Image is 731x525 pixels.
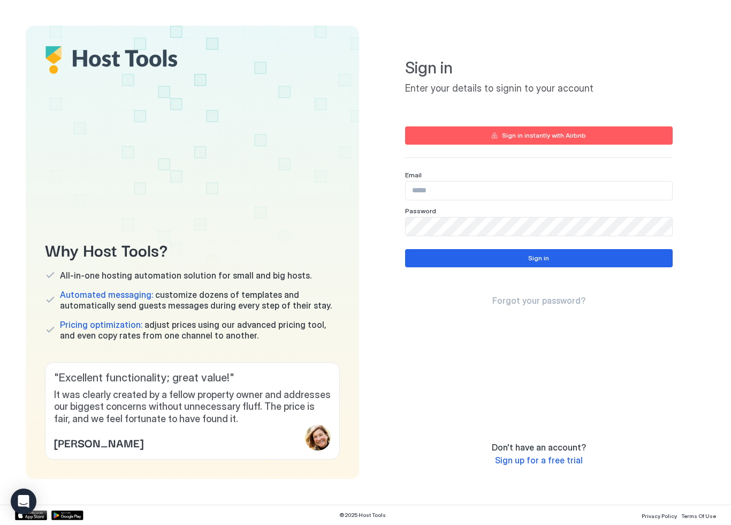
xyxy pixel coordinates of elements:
a: App Store [15,511,47,520]
div: Sign in instantly with Airbnb [502,131,586,140]
input: Input Field [406,217,672,236]
div: profile [305,425,331,451]
span: Enter your details to signin to your account [405,82,673,95]
div: Sign in [528,253,549,263]
span: Don't have an account? [492,442,586,453]
span: Password [405,207,436,215]
span: Terms Of Use [681,513,716,519]
span: Why Host Tools? [45,237,340,261]
div: Open Intercom Messenger [11,489,36,514]
span: All-in-one hosting automation solution for small and big hosts. [60,270,311,281]
span: [PERSON_NAME] [54,434,143,451]
span: Sign in [405,58,673,78]
span: customize dozens of templates and automatically send guests messages during every step of their s... [60,289,340,311]
span: Privacy Policy [642,513,677,519]
a: Forgot your password? [492,295,585,306]
span: Sign up for a free trial [495,455,583,466]
a: Terms Of Use [681,509,716,521]
span: Pricing optimization: [60,319,142,330]
button: Sign in instantly with Airbnb [405,126,673,145]
span: Email [405,171,422,179]
a: Privacy Policy [642,509,677,521]
span: Automated messaging: [60,289,153,300]
a: Google Play Store [51,511,83,520]
span: adjust prices using our advanced pricing tool, and even copy rates from one channel to another. [60,319,340,341]
span: " Excellent functionality; great value! " [54,371,331,385]
button: Sign in [405,249,673,267]
input: Input Field [406,182,672,200]
span: It was clearly created by a fellow property owner and addresses our biggest concerns without unne... [54,389,331,425]
a: Sign up for a free trial [495,455,583,466]
span: © 2025 Host Tools [339,512,386,519]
